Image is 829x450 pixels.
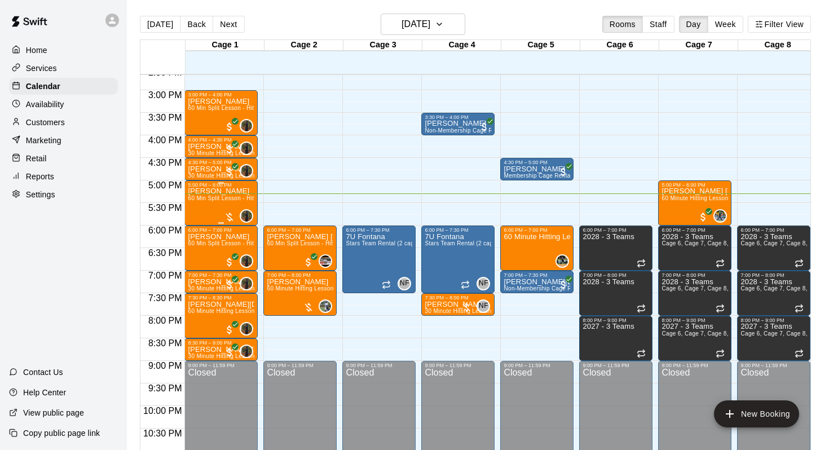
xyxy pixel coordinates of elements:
div: 8:00 PM – 9:00 PM [740,317,807,323]
p: Services [26,63,57,74]
div: 6:00 PM – 7:30 PM: 7U Fontana [342,226,416,293]
span: Recurring event [716,349,725,358]
div: 5:00 PM – 6:00 PM [662,182,728,188]
span: All customers have paid [558,166,569,178]
div: 7:30 PM – 8:30 PM [188,295,254,301]
div: 3:00 PM – 4:00 PM [188,92,254,98]
div: Cage 2 [264,40,343,51]
span: 30 Minute Hitting Lesson [188,353,254,359]
span: All customers have paid [303,257,314,268]
a: Home [9,42,118,59]
div: Mike Thatcher [240,209,253,223]
div: Mike Thatcher [240,345,253,358]
div: 7:00 PM – 8:00 PM [662,272,728,278]
img: Mike Thatcher [241,323,252,334]
span: Kendall Bentley [560,254,569,268]
span: All customers have paid [558,279,569,290]
div: 7:00 PM – 7:30 PM [188,272,254,278]
div: 6:00 PM – 7:00 PM [188,227,254,233]
p: Marketing [26,135,61,146]
span: Mike Thatcher [244,322,253,336]
span: Mike Thatcher [244,277,253,290]
img: Mike Thatcher [241,278,252,289]
img: Mike Thatcher [241,210,252,222]
p: Retail [26,153,47,164]
span: Nick Fontana [481,277,490,290]
span: Mike Thatcher [244,254,253,268]
span: Cage 6, Cage 7, Cage 8, Cage 9, Cage 10, Cage 11, Cage 12 [662,330,828,337]
div: 8:00 PM – 9:00 PM: 2027 - 3 Teams [658,316,731,361]
div: 5:00 PM – 6:00 PM: Connor Petersen [658,180,731,226]
div: 9:00 PM – 11:59 PM [346,363,412,368]
button: [DATE] [140,16,180,33]
a: Customers [9,114,118,131]
span: 9:00 PM [145,361,185,370]
div: 5:00 PM – 6:00 PM [188,182,254,188]
button: Rooms [602,16,643,33]
span: Mike Thatcher [244,119,253,133]
div: 8:30 PM – 9:00 PM: Smith Anderson [184,338,258,361]
div: Derek Wood [713,209,727,223]
div: 4:30 PM – 5:00 PM: Sean Wallace [184,158,258,180]
div: Reports [9,168,118,185]
div: 7:30 PM – 8:00 PM: 30 Minute Hitting Lesson [421,293,495,316]
div: 7:00 PM – 8:00 PM [267,272,333,278]
div: Services [9,60,118,77]
span: Membership Cage Rental [504,173,572,179]
div: 6:00 PM – 7:00 PM [504,227,570,233]
span: All customers have paid [224,166,235,178]
a: Calendar [9,78,118,95]
div: 9:00 PM – 11:59 PM [740,363,807,368]
span: 3:00 PM [145,90,185,100]
img: Greg Duncan [320,255,331,267]
div: 8:00 PM – 9:00 PM [662,317,728,323]
img: Mike Thatcher [241,165,252,177]
div: 7:00 PM – 8:00 PM: 2028 - 3 Teams [658,271,731,316]
div: Nick Fontana [398,277,411,290]
div: Mike Thatcher [240,322,253,336]
span: Mike Thatcher [244,209,253,223]
span: All customers have paid [479,121,490,133]
p: Calendar [26,81,60,92]
div: 7:00 PM – 8:00 PM: 2028 - 3 Teams [579,271,652,316]
span: 8:00 PM [145,316,185,325]
a: Marketing [9,132,118,149]
span: Nick Fontana [402,277,411,290]
span: Recurring event [637,259,646,268]
button: Filter View [748,16,811,33]
div: Mike Thatcher [240,277,253,290]
span: All customers have paid [224,347,235,358]
div: 8:00 PM – 9:00 PM: 2027 - 3 Teams [737,316,810,361]
div: 6:00 PM – 7:00 PM [267,227,333,233]
div: Greg Duncan [319,254,332,268]
p: View public page [23,407,84,418]
span: Cage 6, Cage 7, Cage 8, Cage 9, Cage 10, Cage 11, Cage 12 [662,285,828,292]
span: Cage 6, Cage 7, Cage 8, Cage 9, Cage 10, Cage 11, Cage 12 [662,240,828,246]
span: 5:30 PM [145,203,185,213]
p: Reports [26,171,54,182]
p: Help Center [23,387,66,398]
div: 5:00 PM – 6:00 PM: 60 Min Split Lesson - Hitting/Pitching [184,180,258,226]
span: 60 Min Split Lesson - Hitting/Pitching [188,195,287,201]
div: Kendall Bentley [555,254,569,268]
div: Availability [9,96,118,113]
span: 30 Minute Hitting Lesson [188,150,254,156]
div: 9:00 PM – 11:59 PM [504,363,570,368]
img: Ryan Maylie [320,301,331,312]
div: Cage 3 [343,40,422,51]
div: 6:00 PM – 7:30 PM [346,227,412,233]
div: Mike Thatcher [240,142,253,155]
span: 4:30 PM [145,158,185,167]
span: Stars Team Rental (2 cages) [425,240,501,246]
span: All customers have paid [224,121,235,133]
span: Mike Thatcher [244,142,253,155]
div: 3:30 PM – 4:00 PM: Non-Membership Cage Rental [421,113,495,135]
span: 60 Minute Hitting Lesson [188,308,254,314]
img: Mike Thatcher [241,120,252,131]
span: Recurring event [637,349,646,358]
p: Availability [26,99,64,110]
p: Settings [26,189,55,200]
span: 9:30 PM [145,383,185,393]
